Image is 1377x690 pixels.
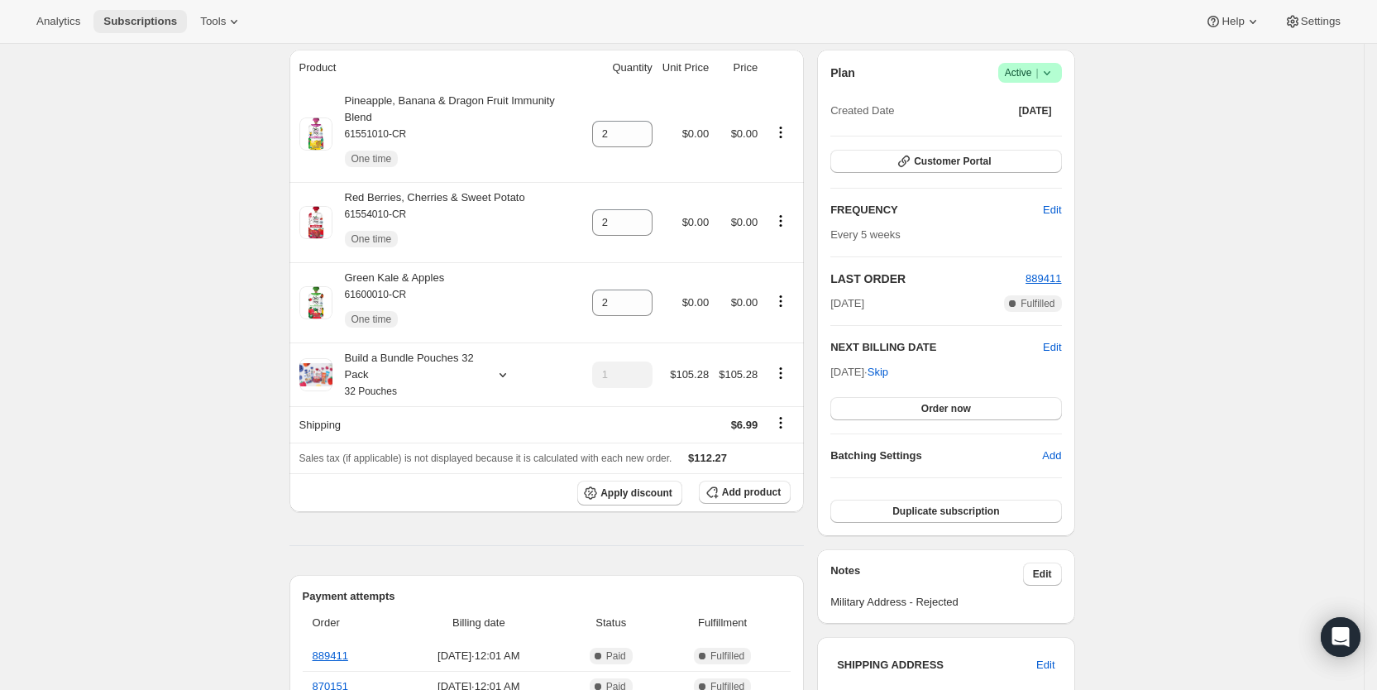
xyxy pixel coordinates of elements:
h3: SHIPPING ADDRESS [837,657,1036,673]
span: $0.00 [731,216,758,228]
button: Edit [1033,197,1071,223]
span: Fulfillment [664,615,781,631]
h2: FREQUENCY [830,202,1043,218]
span: Created Date [830,103,894,119]
span: $0.00 [682,216,710,228]
span: [DATE] [1019,104,1052,117]
button: Edit [1026,652,1064,678]
span: Duplicate subscription [892,505,999,518]
button: Help [1195,10,1270,33]
span: Fulfilled [710,649,744,663]
span: $0.00 [731,127,758,140]
span: One time [351,152,392,165]
span: Subscriptions [103,15,177,28]
span: Status [567,615,654,631]
h2: Payment attempts [303,588,791,605]
button: Product actions [767,123,794,141]
span: | [1035,66,1038,79]
span: Fulfilled [1021,297,1054,310]
button: Customer Portal [830,150,1061,173]
h6: Batching Settings [830,448,1042,464]
small: 32 Pouches [345,386,397,397]
span: Customer Portal [914,155,991,168]
button: Product actions [767,292,794,310]
span: Analytics [36,15,80,28]
button: Product actions [767,212,794,230]
span: One time [351,313,392,326]
span: $105.28 [670,368,709,381]
span: [DATE] · 12:01 AM [399,648,557,664]
span: $0.00 [682,127,710,140]
span: Paid [606,649,626,663]
th: Product [289,50,587,86]
button: Tools [190,10,252,33]
span: $0.00 [731,296,758,309]
span: $112.27 [688,452,727,464]
th: Unit Price [657,50,714,86]
button: Add product [699,481,791,504]
button: Shipping actions [767,414,794,432]
small: 61551010-CR [345,128,407,140]
a: 889411 [313,649,348,662]
span: Edit [1033,568,1052,581]
th: Order [303,605,395,641]
span: Every 5 weeks [830,228,901,241]
div: Open Intercom Messenger [1321,617,1360,657]
button: Edit [1023,563,1062,586]
span: Apply discount [600,486,672,500]
span: [DATE] [830,295,864,312]
span: Add [1042,448,1061,464]
div: Green Kale & Apples [332,270,445,336]
span: Sales tax (if applicable) is not displayed because it is calculated with each new order. [299,453,672,464]
small: 61600010-CR [345,289,407,300]
span: Skip [868,364,888,381]
span: $105.28 [719,368,758,381]
span: One time [351,232,392,246]
a: 889411 [1026,272,1061,285]
div: Red Berries, Cherries & Sweet Potato [332,189,525,256]
span: Order now [921,402,971,415]
button: Skip [858,359,898,386]
button: Analytics [26,10,90,33]
button: 889411 [1026,271,1061,287]
div: Build a Bundle Pouches 32 Pack [332,350,481,400]
span: $6.99 [731,419,758,431]
span: Tools [200,15,226,28]
span: Edit [1043,202,1061,218]
span: Edit [1036,657,1054,673]
span: Military Address - Rejected [830,594,1061,611]
img: product img [299,286,332,319]
button: Subscriptions [93,10,187,33]
h2: LAST ORDER [830,271,1026,287]
button: Product actions [767,364,794,382]
span: $0.00 [682,296,710,309]
th: Shipping [289,406,587,443]
button: Edit [1043,339,1061,356]
span: Help [1222,15,1244,28]
button: [DATE] [1009,99,1062,122]
h3: Notes [830,563,1023,586]
button: Apply discount [577,481,682,506]
span: Add product [722,486,781,499]
button: Order now [830,397,1061,420]
button: Duplicate subscription [830,500,1061,523]
span: [DATE] · [830,366,888,378]
div: Pineapple, Banana & Dragon Fruit Immunity Blend [332,93,582,175]
span: Billing date [399,615,557,631]
small: 61554010-CR [345,208,407,220]
button: Add [1032,443,1071,469]
th: Price [714,50,763,86]
h2: NEXT BILLING DATE [830,339,1043,356]
th: Quantity [587,50,657,86]
span: Settings [1301,15,1341,28]
h2: Plan [830,65,855,81]
span: Active [1005,65,1055,81]
img: product img [299,117,332,151]
img: product img [299,206,332,239]
button: Settings [1274,10,1351,33]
